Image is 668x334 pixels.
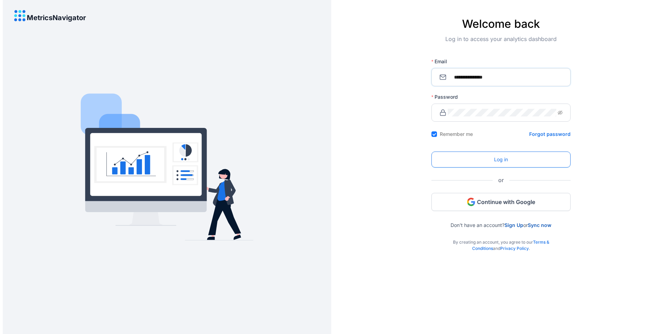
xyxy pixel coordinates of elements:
[558,110,563,115] span: eye-invisible
[504,222,523,228] a: Sign Up
[431,35,571,54] div: Log in to access your analytics dashboard
[529,131,571,138] a: Forgot password
[448,109,556,116] input: Password
[477,198,535,206] span: Continue with Google
[431,193,571,211] button: Continue with Google
[437,131,476,138] span: Remember me
[431,152,571,168] button: Log in
[431,228,571,252] div: By creating an account, you agree to our and .
[493,176,509,185] span: or
[431,17,571,31] h4: Welcome back
[431,93,463,100] label: Password
[494,156,508,163] span: Log in
[431,58,452,65] label: Email
[27,14,86,22] h4: MetricsNavigator
[528,222,551,228] a: Sync now
[448,73,563,81] input: Email
[431,211,571,228] div: Don’t have an account? or
[500,246,529,251] a: Privacy Policy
